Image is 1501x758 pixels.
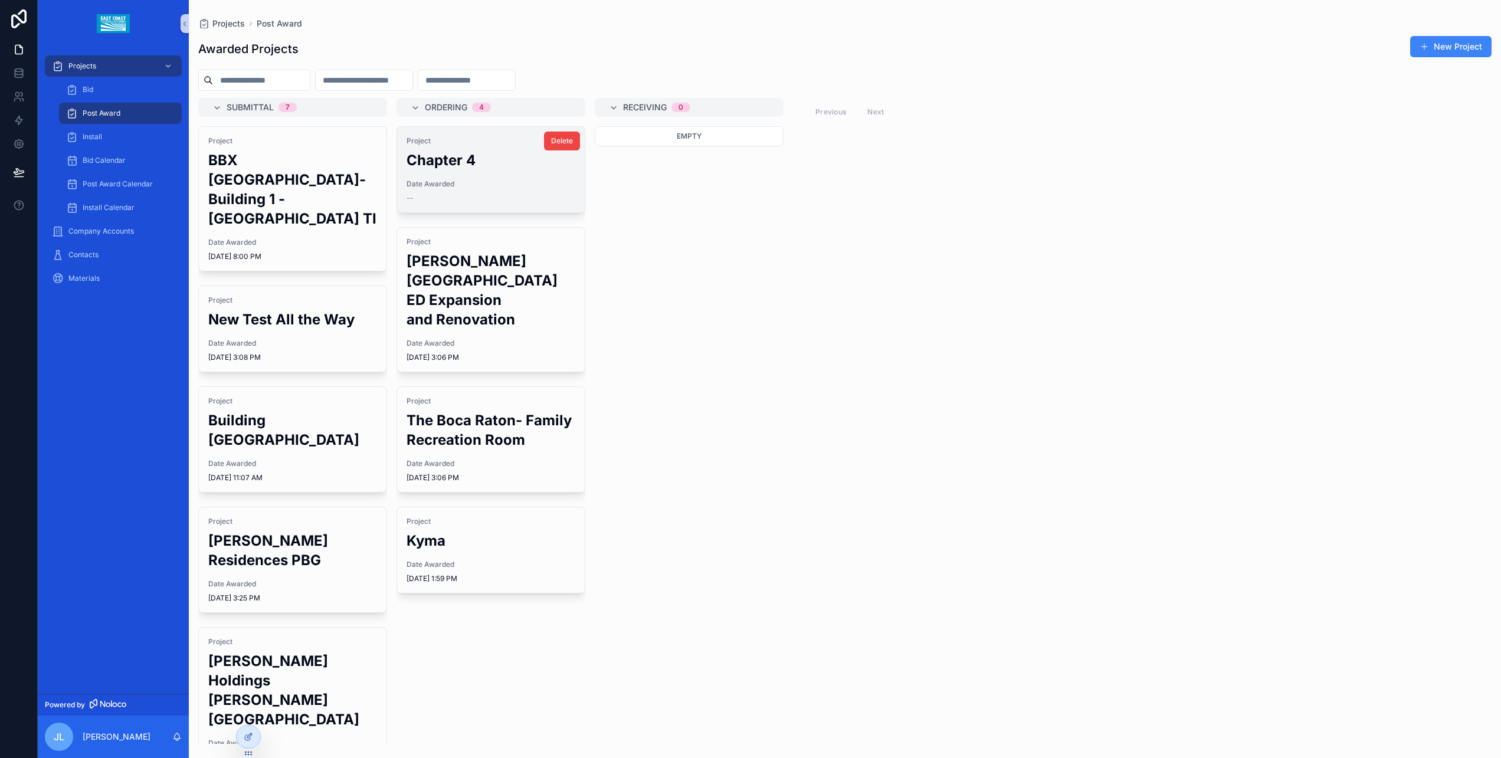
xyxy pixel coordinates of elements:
[83,203,135,212] span: Install Calendar
[54,730,64,744] span: JL
[407,473,575,483] span: [DATE] 3:06 PM
[83,109,120,118] span: Post Award
[208,517,377,526] span: Project
[68,227,134,236] span: Company Accounts
[68,250,99,260] span: Contacts
[45,268,182,289] a: Materials
[59,103,182,124] a: Post Award
[407,574,575,583] span: [DATE] 1:59 PM
[407,459,575,468] span: Date Awarded
[208,238,377,247] span: Date Awarded
[83,85,93,94] span: Bid
[208,396,377,406] span: Project
[208,531,377,570] h2: [PERSON_NAME] Residences PBG
[677,132,702,140] span: Empty
[59,126,182,147] a: Install
[45,55,182,77] a: Projects
[425,101,467,113] span: Ordering
[407,150,575,170] h2: Chapter 4
[83,132,102,142] span: Install
[198,507,387,613] a: Project[PERSON_NAME] Residences PBGDate Awarded[DATE] 3:25 PM
[407,179,575,189] span: Date Awarded
[407,193,414,203] span: --
[59,150,182,171] a: Bid Calendar
[407,396,575,406] span: Project
[1410,36,1492,57] button: New Project
[396,507,585,593] a: ProjectKymaDate Awarded[DATE] 1:59 PM
[68,61,96,71] span: Projects
[407,237,575,247] span: Project
[407,531,575,550] h2: Kyma
[208,593,377,603] span: [DATE] 3:25 PM
[407,251,575,329] h2: [PERSON_NAME][GEOGRAPHIC_DATA] ED Expansion and Renovation
[257,18,302,29] a: Post Award
[407,353,575,362] span: [DATE] 3:06 PM
[45,244,182,265] a: Contacts
[208,739,377,748] span: Date Awarded
[83,731,150,743] p: [PERSON_NAME]
[623,101,667,113] span: Receiving
[198,286,387,372] a: ProjectNew Test All the WayDate Awarded[DATE] 3:08 PM
[212,18,245,29] span: Projects
[227,101,274,113] span: Submittal
[679,103,683,112] div: 0
[68,274,100,283] span: Materials
[407,339,575,348] span: Date Awarded
[208,150,377,228] h2: BBX [GEOGRAPHIC_DATA]-Building 1 - [GEOGRAPHIC_DATA] TI
[198,386,387,493] a: ProjectBuilding [GEOGRAPHIC_DATA]Date Awarded[DATE] 11:07 AM
[97,14,129,33] img: App logo
[45,221,182,242] a: Company Accounts
[396,227,585,372] a: Project[PERSON_NAME][GEOGRAPHIC_DATA] ED Expansion and RenovationDate Awarded[DATE] 3:06 PM
[479,103,484,112] div: 4
[208,136,377,146] span: Project
[208,637,377,647] span: Project
[208,579,377,589] span: Date Awarded
[59,197,182,218] a: Install Calendar
[59,79,182,100] a: Bid
[407,136,575,146] span: Project
[45,700,85,710] span: Powered by
[286,103,290,112] div: 7
[208,296,377,305] span: Project
[208,459,377,468] span: Date Awarded
[396,126,585,213] a: ProjectChapter 4Date Awarded--Delete
[396,386,585,493] a: ProjectThe Boca Raton- Family Recreation RoomDate Awarded[DATE] 3:06 PM
[544,132,580,150] button: Delete
[38,694,189,716] a: Powered by
[208,310,377,329] h2: New Test All the Way
[38,47,189,304] div: scrollable content
[208,353,377,362] span: [DATE] 3:08 PM
[208,473,377,483] span: [DATE] 11:07 AM
[407,517,575,526] span: Project
[551,136,573,146] span: Delete
[59,173,182,195] a: Post Award Calendar
[407,411,575,449] h2: The Boca Raton- Family Recreation Room
[208,339,377,348] span: Date Awarded
[83,156,126,165] span: Bid Calendar
[198,41,299,57] h1: Awarded Projects
[198,18,245,29] a: Projects
[83,179,153,189] span: Post Award Calendar
[208,411,377,449] h2: Building [GEOGRAPHIC_DATA]
[208,252,377,261] span: [DATE] 8:00 PM
[407,560,575,569] span: Date Awarded
[208,651,377,729] h2: [PERSON_NAME] Holdings [PERSON_NAME][GEOGRAPHIC_DATA]
[198,126,387,271] a: ProjectBBX [GEOGRAPHIC_DATA]-Building 1 - [GEOGRAPHIC_DATA] TIDate Awarded[DATE] 8:00 PM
